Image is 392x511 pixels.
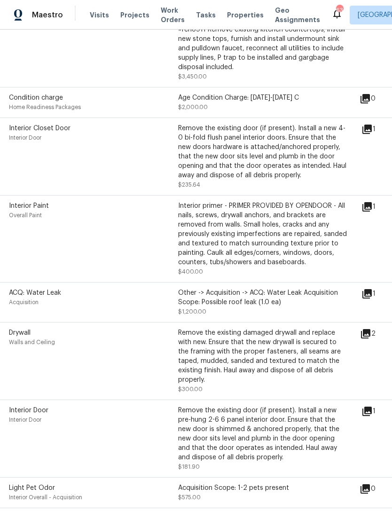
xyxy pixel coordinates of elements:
[178,74,207,79] span: $3,450.00
[9,290,61,296] span: ACQ: Water Leak
[178,288,347,307] div: Other -> Acquisition -> ACQ: Water Leak Acquisition Scope: Possible roof leak (1.0 ea)
[178,269,203,275] span: $400.00
[178,93,347,102] div: Age Condition Charge: [DATE]-[DATE] C
[178,495,201,500] span: $575.00
[178,124,347,180] div: Remove the existing door (if present). Install a new 4-0 bi-fold flush panel interior doors. Ensu...
[178,483,347,493] div: Acquisition Scope: 1-2 pets present
[178,309,206,314] span: $1,200.00
[9,203,49,209] span: Interior Paint
[9,339,55,345] span: Walls and Ceiling
[336,6,343,15] div: 63
[90,10,109,20] span: Visits
[9,407,48,414] span: Interior Door
[9,330,31,336] span: Drywall
[196,12,216,18] span: Tasks
[178,16,347,72] div: repairs.interior.kitchen.counters || counters.other || #reno911 Remove existing kitchen counterto...
[9,125,71,132] span: Interior Closet Door
[227,10,264,20] span: Properties
[178,182,200,188] span: $235.64
[178,386,203,392] span: $300.00
[32,10,63,20] span: Maestro
[161,6,185,24] span: Work Orders
[178,406,347,462] div: Remove the existing door (if present). Install a new pre-hung 2-6 6 panel interior door. Ensure t...
[9,417,41,423] span: Interior Door
[9,212,42,218] span: Overall Paint
[9,104,81,110] span: Home Readiness Packages
[178,201,347,267] div: Interior primer - PRIMER PROVIDED BY OPENDOOR - All nails, screws, drywall anchors, and brackets ...
[9,135,41,141] span: Interior Door
[178,328,347,385] div: Remove the existing damaged drywall and replace with new. Ensure that the new drywall is secured ...
[178,464,200,470] span: $181.90
[9,495,82,500] span: Interior Overall - Acquisition
[275,6,320,24] span: Geo Assignments
[178,104,208,110] span: $2,000.00
[9,299,39,305] span: Acquisition
[120,10,149,20] span: Projects
[9,94,63,101] span: Condition charge
[9,485,55,491] span: Light Pet Odor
